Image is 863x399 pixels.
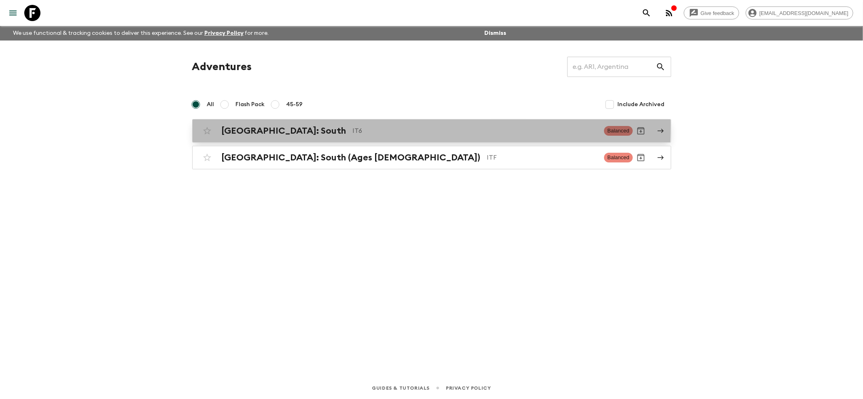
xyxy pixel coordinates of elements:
[638,5,655,21] button: search adventures
[618,100,665,109] span: Include Archived
[604,126,632,136] span: Balanced
[5,5,21,21] button: menu
[204,30,244,36] a: Privacy Policy
[633,149,649,166] button: Archive
[487,153,598,162] p: ITF
[222,126,346,136] h2: [GEOGRAPHIC_DATA]: South
[192,146,671,169] a: [GEOGRAPHIC_DATA]: South (Ages [DEMOGRAPHIC_DATA])ITFBalancedArchive
[446,384,491,393] a: Privacy Policy
[604,153,632,162] span: Balanced
[207,100,214,109] span: All
[286,100,303,109] span: 45-59
[222,152,481,163] h2: [GEOGRAPHIC_DATA]: South (Ages [DEMOGRAPHIC_DATA])
[372,384,430,393] a: Guides & Tutorials
[684,6,739,19] a: Give feedback
[10,26,272,41] p: We use functional & tracking cookies to deliver this experience. See our for more.
[755,10,853,16] span: [EMAIL_ADDRESS][DOMAIN_NAME]
[236,100,265,109] span: Flash Pack
[192,119,671,143] a: [GEOGRAPHIC_DATA]: SouthIT6BalancedArchive
[567,55,656,78] input: e.g. AR1, Argentina
[696,10,739,16] span: Give feedback
[192,59,252,75] h1: Adventures
[633,123,649,139] button: Archive
[482,28,508,39] button: Dismiss
[353,126,598,136] p: IT6
[746,6,853,19] div: [EMAIL_ADDRESS][DOMAIN_NAME]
